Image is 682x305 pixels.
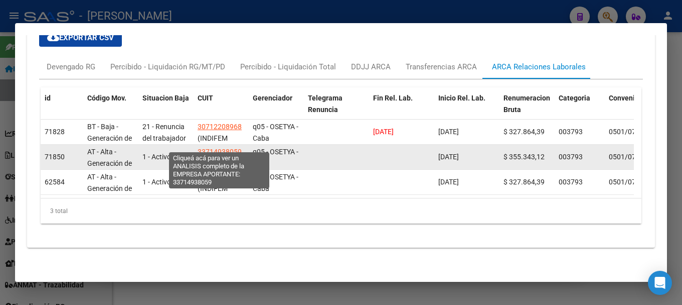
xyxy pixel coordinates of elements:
span: 003793 [559,128,583,136]
span: id [45,94,51,102]
span: Renumeracion Bruta [503,94,550,114]
span: 21 - Renuncia del trabajador / ART.240 - LCT / ART.64 Inc.a) L22248 y otras [142,123,186,188]
div: ARCA Relaciones Laborales [492,61,586,72]
span: 0501/07 [609,128,636,136]
datatable-header-cell: Telegrama Renuncia [304,87,369,132]
span: Categoria [559,94,590,102]
datatable-header-cell: Categoria [555,87,605,132]
span: Gerenciador [253,94,292,102]
span: 30712208968 [198,123,242,131]
div: DDJJ ARCA [351,61,391,72]
span: q05 - OSETYA - Caba [253,173,298,192]
div: Percibido - Liquidación RG/MT/PD [110,61,225,72]
datatable-header-cell: Renumeracion Bruta [499,87,555,132]
span: Convenio [609,94,639,102]
span: $ 355.343,12 [503,153,545,161]
span: [DATE] [438,178,459,186]
span: 71850 [45,153,65,161]
span: Exportar CSV [47,33,114,42]
span: $ 327.864,39 [503,128,545,136]
span: (INDIFEM S.R.L) [198,134,228,154]
datatable-header-cell: id [41,87,83,132]
datatable-header-cell: Fin Rel. Lab. [369,87,434,132]
span: (INDIFEM S.R.L) [198,184,228,204]
span: 1 - Activo [142,153,171,161]
span: 003793 [559,153,583,161]
span: 30712208968 [198,173,242,181]
mat-icon: cloud_download [47,31,59,43]
span: Inicio Rel. Lab. [438,94,485,102]
div: Open Intercom Messenger [648,271,672,295]
div: Aportes y Contribuciones del Afiliado: 27466902425 [27,5,655,248]
span: 71828 [45,128,65,136]
span: [DATE] [438,128,459,136]
span: (PREFORMA SRL) [198,159,237,179]
button: Exportar CSV [39,29,122,47]
span: AT - Alta - Generación de clave [87,173,132,204]
datatable-header-cell: Convenio [605,87,655,132]
datatable-header-cell: Código Mov. [83,87,138,132]
span: Fin Rel. Lab. [373,94,413,102]
span: CUIT [198,94,213,102]
datatable-header-cell: CUIT [194,87,249,132]
div: 3 total [41,198,641,224]
span: q05 - OSETYA - Caba [253,123,298,142]
span: Situacion Baja [142,94,189,102]
span: 33714938059 [198,148,242,156]
span: AT - Alta - Generación de clave [87,148,132,179]
span: 1 - Activo [142,178,171,186]
span: 0501/07 [609,178,636,186]
span: 003793 [559,178,583,186]
datatable-header-cell: Gerenciador [249,87,304,132]
span: BT - Baja - Generación de Clave [87,123,132,154]
span: q05 - OSETYA - Caba [253,148,298,167]
span: 62584 [45,178,65,186]
span: [DATE] [438,153,459,161]
span: [DATE] [373,128,394,136]
span: Telegrama Renuncia [308,94,343,114]
span: 0501/07 [609,153,636,161]
span: $ 327.864,39 [503,178,545,186]
span: Código Mov. [87,94,126,102]
datatable-header-cell: Situacion Baja [138,87,194,132]
div: Transferencias ARCA [406,61,477,72]
div: Percibido - Liquidación Total [240,61,336,72]
div: Devengado RG [47,61,95,72]
datatable-header-cell: Inicio Rel. Lab. [434,87,499,132]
